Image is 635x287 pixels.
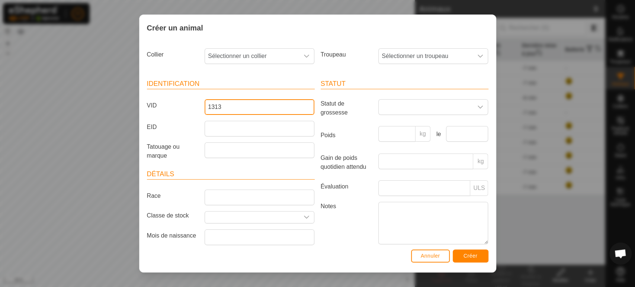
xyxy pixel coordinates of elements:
span: Créer [464,253,478,259]
header: Statut [321,79,488,89]
p-inputgroup-addon: kg [473,154,488,169]
div: dropdown trigger [299,49,314,64]
header: Identification [147,79,315,89]
label: Gain de poids quotidien attendu [318,154,376,171]
label: Collier [144,48,202,61]
label: Statut de grossesse [318,99,376,117]
p-inputgroup-addon: kg [416,126,430,142]
label: Race [144,190,202,202]
div: dropdown trigger [299,212,314,223]
span: Annuler [421,253,440,259]
label: Classe de stock [144,211,202,220]
p-inputgroup-addon: ULS [470,180,488,196]
span: Sélectionner un troupeau [379,49,473,64]
label: Mois de naissance [144,229,202,242]
label: VID [144,99,202,112]
label: Évaluation [318,180,376,193]
div: Open chat [609,242,632,265]
label: Poids [318,126,376,145]
header: Détails [147,169,315,180]
label: Troupeau [318,48,376,61]
button: Créer [453,249,488,262]
button: Annuler [411,249,450,262]
label: Tatouage ou marque [144,142,202,160]
span: Sélectionner un collier [205,49,299,64]
div: dropdown trigger [473,49,488,64]
div: dropdown trigger [473,100,488,115]
span: Créer un animal [147,22,203,33]
label: le [433,130,443,139]
label: EID [144,121,202,133]
label: Notes [318,202,376,244]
